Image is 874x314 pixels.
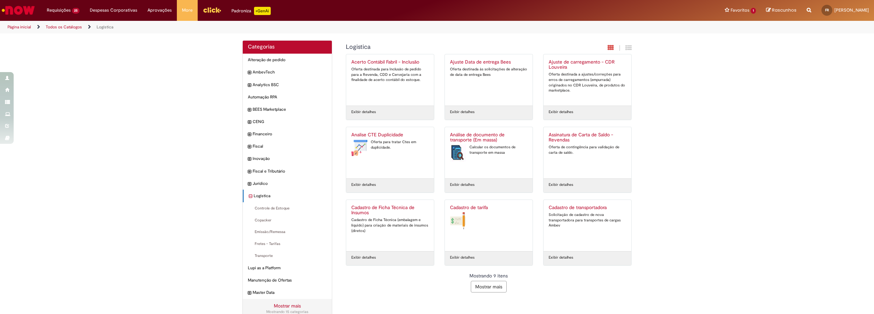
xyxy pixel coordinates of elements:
span: Master Data [253,290,327,296]
a: Exibir detalhes [549,182,573,188]
div: recolher categoria Logistica Logistica [243,190,332,202]
div: Calcular os documentos de transporte em massa [450,145,527,155]
img: Análise de documento de transporte (Em massa) [450,145,466,162]
ul: Trilhas de página [5,21,578,33]
div: Oferta destinada a ajustes/correções para erros de carregamentos (empurrada) originados no CDR Lo... [549,72,626,93]
h2: Categorias [248,44,327,50]
span: Analytics BSC [253,82,327,88]
a: Ajuste de carregamento - CDR Louveira Oferta destinada a ajustes/correções para erros de carregam... [544,54,631,106]
h2: Ajuste Data de entrega Bees [450,59,527,65]
div: expandir categoria Master Data Master Data [243,286,332,299]
div: expandir categoria CENG CENG [243,115,332,128]
img: Cadastro de tarifa [450,212,466,229]
div: Cadastro de Ficha Técnica (embalagem e líquido) para criação de materiais de insumos (diretos) [351,217,429,233]
h2: Cadastro de Ficha Técnica de Insumos [351,205,429,216]
a: Todos os Catálogos [46,24,82,30]
span: Requisições [47,7,71,14]
div: Mostrando 9 itens [346,272,632,279]
ul: Logistica subcategorias [243,202,332,262]
span: Favoritos [731,7,749,14]
div: expandir categoria Fiscal Fiscal [243,140,332,153]
span: 1 [751,8,756,14]
div: Solicitação de cadastro de nova transportadora para transportes de cargas Ambev [549,212,626,228]
a: Logistica [97,24,113,30]
span: Transporte [248,253,327,259]
span: Automação RPA [248,94,327,100]
div: expandir categoria BEES Marketplace BEES Marketplace [243,103,332,116]
div: Oferta para tratar Ctes em duplicidade. [351,139,429,150]
h2: Análise de documento de transporte (Em massa) [450,132,527,143]
a: Análise de documento de transporte (Em massa) Análise de documento de transporte (Em massa) Calcu... [445,127,533,178]
i: Exibição de grade [625,44,632,51]
i: expandir categoria Analytics BSC [248,82,251,89]
span: Inovação [253,156,327,162]
div: Padroniza [231,7,271,15]
span: Logistica [254,193,327,199]
span: Aprovações [147,7,172,14]
span: | [619,44,620,52]
div: expandir categoria Jurídico Jurídico [243,177,332,190]
span: 25 [72,8,80,14]
a: Assinatura de Carta de Saldo - Revendas Oferta de contingência para validação de carta de saldo. [544,127,631,178]
h2: Cadastro de tarifa [450,205,527,210]
span: Copacker [248,218,327,223]
span: Lupi as a Platform [248,265,327,271]
a: Exibir detalhes [351,255,376,260]
a: Exibir detalhes [549,109,573,115]
div: Emissão/Remessa [243,226,332,238]
a: Cadastro de Ficha Técnica de Insumos Cadastro de Ficha Técnica (embalagem e líquido) para criação... [346,200,434,251]
span: AmbevTech [253,69,327,75]
span: More [182,7,193,14]
i: recolher categoria Logistica [249,193,252,200]
h1: {"description":null,"title":"Logistica"} Categoria [346,44,558,51]
div: Automação RPA [243,91,332,104]
span: Financeiro [253,131,327,137]
h2: Assinatura de Carta de Saldo - Revendas [549,132,626,143]
span: Despesas Corporativas [90,7,137,14]
a: Página inicial [8,24,31,30]
div: expandir categoria Fiscal e Tributário Fiscal e Tributário [243,165,332,178]
div: expandir categoria Analytics BSC Analytics BSC [243,79,332,91]
h2: Cadastro de transportadora [549,205,626,210]
div: Controle de Estoque [243,202,332,215]
i: expandir categoria CENG [248,119,251,126]
span: Fretes - Tarifas [248,241,327,247]
p: +GenAi [254,7,271,15]
span: FR [825,8,829,12]
span: Controle de Estoque [248,206,327,211]
i: expandir categoria Inovação [248,156,251,163]
span: Fiscal [253,144,327,149]
i: expandir categoria Fiscal e Tributário [248,168,251,175]
div: Copacker [243,214,332,227]
a: Ajuste Data de entrega Bees Oferta destinada às solicitações de alteração de data de entrega Bees [445,54,533,106]
div: Fretes - Tarifas [243,238,332,250]
a: Rascunhos [766,7,797,14]
div: Manutenção de Ofertas [243,274,332,287]
h2: Acerto Contábil Fabril - Inclusão [351,59,429,65]
i: expandir categoria AmbevTech [248,69,251,76]
span: Jurídico [253,181,327,187]
i: Exibição em cartão [608,44,614,51]
span: [PERSON_NAME] [834,7,869,13]
h2: Ajuste de carregamento - CDR Louveira [549,59,626,70]
a: Cadastro de tarifa Cadastro de tarifa [445,200,533,251]
a: Exibir detalhes [351,182,376,188]
span: Manutenção de Ofertas [248,277,327,283]
a: Cadastro de transportadora Solicitação de cadastro de nova transportadora para transportes de car... [544,200,631,251]
i: expandir categoria Jurídico [248,181,251,188]
a: Acerto Contábil Fabril - Inclusão Oferta destinada para Inclusão de pedido para a Revenda, CDD e ... [346,54,434,106]
span: Rascunhos [772,7,797,13]
h2: Analise CTE Duplicidade [351,132,429,138]
a: Exibir detalhes [549,255,573,260]
a: Exibir detalhes [450,182,475,188]
div: Oferta destinada às solicitações de alteração de data de entrega Bees [450,67,527,77]
div: Oferta de contingência para validação de carta de saldo. [549,145,626,155]
a: Exibir detalhes [450,109,475,115]
i: expandir categoria Financeiro [248,131,251,138]
i: expandir categoria Master Data [248,290,251,297]
div: expandir categoria AmbevTech AmbevTech [243,66,332,79]
span: Fiscal e Tributário [253,168,327,174]
i: expandir categoria BEES Marketplace [248,107,251,113]
a: Exibir detalhes [351,109,376,115]
div: Oferta destinada para Inclusão de pedido para a Revenda, CDD e Cervejaria com a finalidade de ace... [351,67,429,83]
